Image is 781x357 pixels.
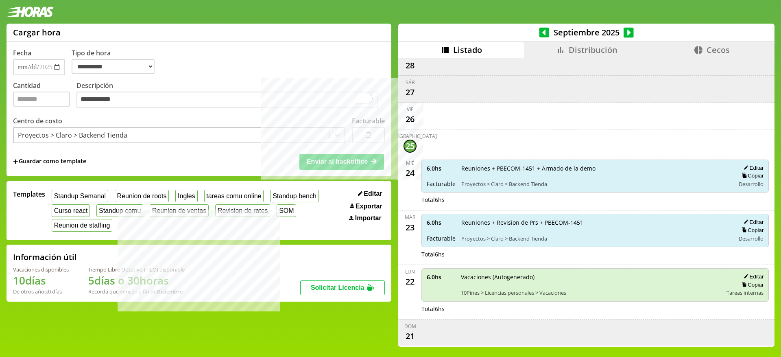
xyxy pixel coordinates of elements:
[406,79,415,86] div: sáb
[404,140,417,153] div: 25
[421,305,769,313] div: Total 6 hs
[739,235,764,242] span: Desarrollo
[18,131,127,140] div: Proyectos > Claro > Backend Tienda
[13,288,69,295] div: De otros años: 0 días
[569,44,617,55] span: Distribución
[270,190,319,202] button: Standup bench
[421,250,769,258] div: Total 6 hs
[398,58,774,346] div: scrollable content
[404,323,416,330] div: dom
[13,116,62,125] label: Centro de costo
[404,330,417,343] div: 21
[7,7,54,17] img: logotipo
[215,204,270,217] button: Revision de rates
[13,92,70,107] input: Cantidad
[300,280,385,295] button: Solicitar Licencia
[407,106,414,113] div: vie
[739,227,764,234] button: Copiar
[88,273,185,288] h1: 5 días o 30 horas
[461,235,729,242] span: Proyectos > Claro > Backend Tienda
[404,166,417,180] div: 24
[364,190,382,197] span: Editar
[76,92,378,109] textarea: To enrich screen reader interactions, please activate Accessibility in Grammarly extension settings
[427,164,456,172] span: 6.0 hs
[405,268,415,275] div: lun
[404,59,417,72] div: 28
[13,81,76,111] label: Cantidad
[404,86,417,99] div: 27
[406,160,414,166] div: mié
[739,281,764,288] button: Copiar
[96,204,143,217] button: Standup comu
[741,273,764,280] button: Editar
[277,204,296,217] button: SOM
[88,266,185,273] div: Tiempo Libre Optativo (TiLO) disponible
[13,266,69,273] div: Vacaciones disponibles
[13,190,45,199] span: Templates
[461,219,729,226] span: Reuniones + Revision de Prs + PBECOM-1451
[741,164,764,171] button: Editar
[427,234,456,242] span: Facturable
[311,284,364,291] span: Solicitar Licencia
[13,157,18,166] span: +
[404,113,417,126] div: 26
[356,190,385,198] button: Editar
[72,48,161,75] label: Tipo de hora
[707,44,730,55] span: Cecos
[52,190,108,202] button: Standup Semanal
[52,219,112,232] button: Reunion de staffing
[726,289,764,296] span: Tareas internas
[461,180,729,188] span: Proyectos > Claro > Backend Tienda
[13,157,86,166] span: +Guardar como template
[72,59,155,74] select: Tipo de hora
[115,190,169,202] button: Reunion de roots
[427,273,455,281] span: 6.0 hs
[347,202,385,210] button: Exportar
[461,289,721,296] span: 10Pines > Licencias personales > Vacaciones
[13,48,31,57] label: Fecha
[52,204,90,217] button: Curso react
[352,116,385,125] label: Facturable
[204,190,264,202] button: tareas comu online
[461,164,729,172] span: Reuniones + PBECOM-1451 + Armado de la demo
[150,204,209,217] button: Reunion de ventas
[13,273,69,288] h1: 10 días
[157,288,183,295] b: Diciembre
[427,180,456,188] span: Facturable
[741,219,764,226] button: Editar
[13,27,61,38] h1: Cargar hora
[76,81,385,111] label: Descripción
[307,158,368,165] span: Enviar al backoffice
[453,44,482,55] span: Listado
[404,221,417,234] div: 23
[549,27,624,38] span: Septiembre 2025
[739,180,764,188] span: Desarrollo
[88,288,185,295] div: Recordá que vencen a fin de
[383,133,437,140] div: [DEMOGRAPHIC_DATA]
[461,273,721,281] span: Vacaciones (Autogenerado)
[405,214,415,221] div: mar
[13,252,77,263] h2: Información útil
[299,154,384,169] button: Enviar al backoffice
[175,190,197,202] button: Ingles
[739,172,764,179] button: Copiar
[355,215,382,222] span: Importar
[427,219,456,226] span: 6.0 hs
[356,203,382,210] span: Exportar
[421,196,769,204] div: Total 6 hs
[404,275,417,288] div: 22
